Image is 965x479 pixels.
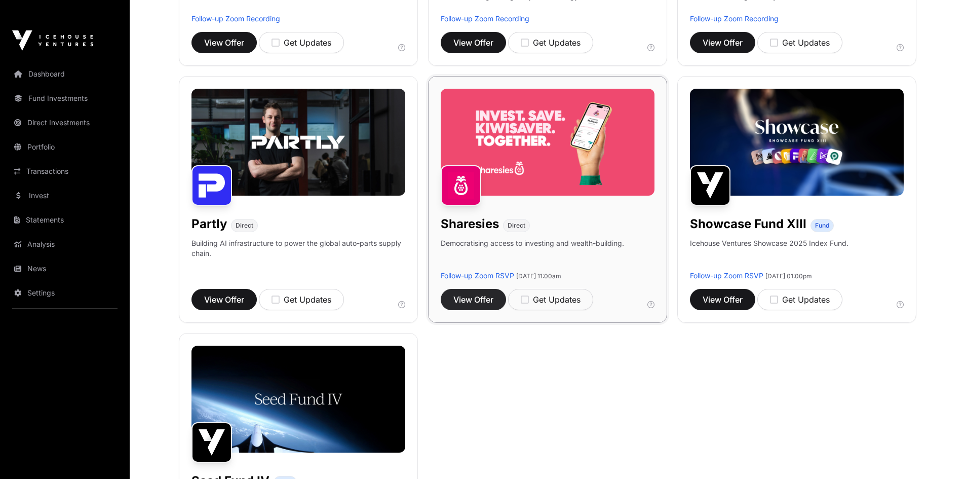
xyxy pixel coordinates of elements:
[204,36,244,49] span: View Offer
[770,36,830,49] div: Get Updates
[757,32,842,53] button: Get Updates
[8,136,122,158] a: Portfolio
[516,272,561,280] span: [DATE] 11:00am
[703,293,743,306] span: View Offer
[441,238,624,271] p: Democratising access to investing and wealth-building.
[191,165,232,206] img: Partly
[690,289,755,310] button: View Offer
[508,32,593,53] button: Get Updates
[272,293,331,306] div: Get Updates
[690,271,763,280] a: Follow-up Zoom RSVP
[453,293,493,306] span: View Offer
[272,36,331,49] div: Get Updates
[8,112,122,134] a: Direct Investments
[191,89,405,196] img: Partly-Banner.jpg
[765,272,812,280] span: [DATE] 01:00pm
[690,165,730,206] img: Showcase Fund XIII
[204,293,244,306] span: View Offer
[690,89,904,196] img: Showcase-Fund-Banner-1.jpg
[690,216,806,232] h1: Showcase Fund XIII
[521,36,581,49] div: Get Updates
[8,185,122,207] a: Invest
[690,14,779,23] a: Follow-up Zoom Recording
[259,289,344,310] button: Get Updates
[521,293,581,306] div: Get Updates
[914,430,965,479] iframe: Chat Widget
[770,293,830,306] div: Get Updates
[690,238,848,248] p: Icehouse Ventures Showcase 2025 Index Fund.
[441,216,499,232] h1: Sharesies
[8,282,122,304] a: Settings
[259,32,344,53] button: Get Updates
[441,165,481,206] img: Sharesies
[191,216,227,232] h1: Partly
[236,222,253,230] span: Direct
[508,289,593,310] button: Get Updates
[8,257,122,280] a: News
[8,63,122,85] a: Dashboard
[191,289,257,310] button: View Offer
[191,14,280,23] a: Follow-up Zoom Recording
[191,346,405,453] img: Seed-Fund-4_Banner.jpg
[191,238,405,271] p: Building AI infrastructure to power the global auto-parts supply chain.
[690,32,755,53] button: View Offer
[508,222,525,230] span: Direct
[453,36,493,49] span: View Offer
[441,289,506,310] button: View Offer
[441,271,514,280] a: Follow-up Zoom RSVP
[8,160,122,182] a: Transactions
[8,87,122,109] a: Fund Investments
[441,32,506,53] button: View Offer
[441,89,654,196] img: Sharesies-Banner.jpg
[815,222,829,230] span: Fund
[441,14,529,23] a: Follow-up Zoom Recording
[8,233,122,255] a: Analysis
[12,30,93,51] img: Icehouse Ventures Logo
[757,289,842,310] button: Get Updates
[191,32,257,53] button: View Offer
[703,36,743,49] span: View Offer
[191,422,232,463] img: Seed Fund IV
[8,209,122,231] a: Statements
